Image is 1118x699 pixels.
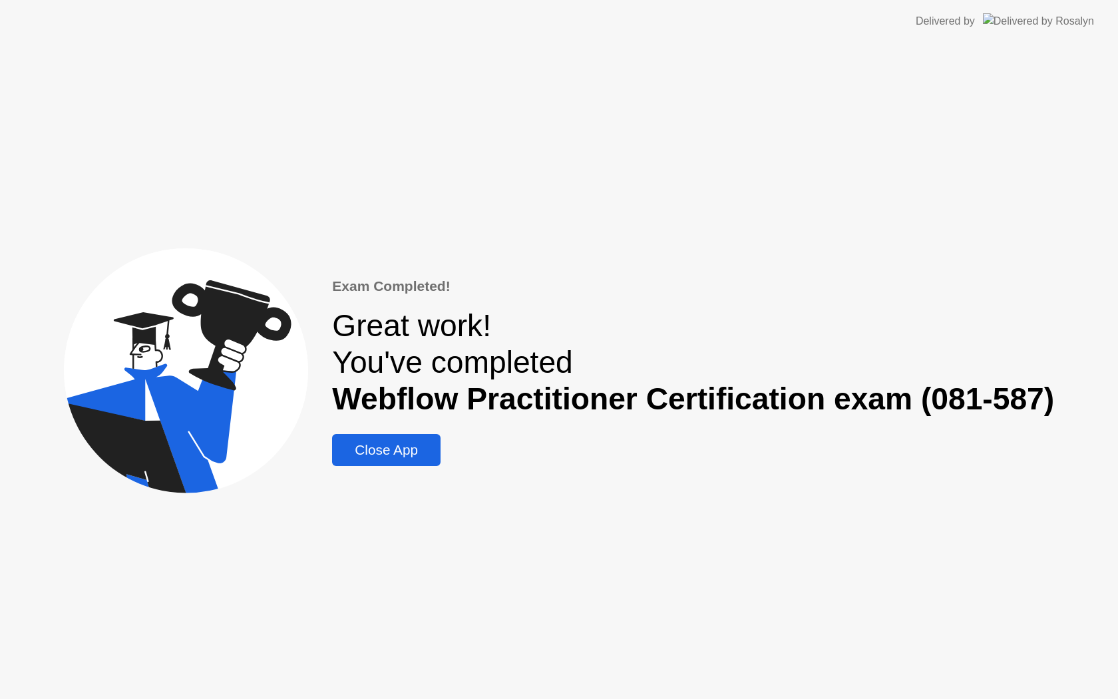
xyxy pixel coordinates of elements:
[332,434,441,466] button: Close App
[332,381,1054,416] b: Webflow Practitioner Certification exam (081-587)
[983,13,1094,29] img: Delivered by Rosalyn
[332,308,1054,418] div: Great work! You've completed
[332,276,1054,297] div: Exam Completed!
[916,13,975,29] div: Delivered by
[336,442,437,458] div: Close App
